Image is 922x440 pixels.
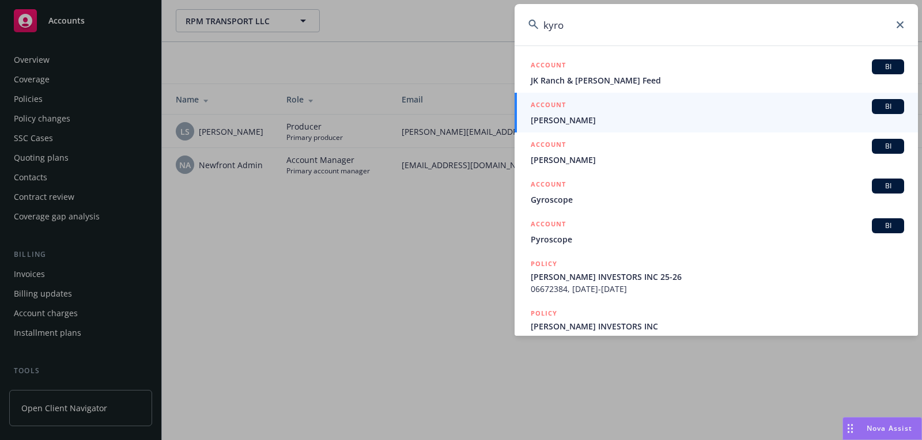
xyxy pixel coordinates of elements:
[515,301,918,351] a: POLICY[PERSON_NAME] INVESTORS INC680-6238N584-23-42, [DATE]-[DATE]
[867,423,912,433] span: Nova Assist
[531,114,904,126] span: [PERSON_NAME]
[531,154,904,166] span: [PERSON_NAME]
[515,252,918,301] a: POLICY[PERSON_NAME] INVESTORS INC 25-2606672384, [DATE]-[DATE]
[531,194,904,206] span: Gyroscope
[515,53,918,93] a: ACCOUNTBIJK Ranch & [PERSON_NAME] Feed
[531,218,566,232] h5: ACCOUNT
[531,258,557,270] h5: POLICY
[515,212,918,252] a: ACCOUNTBIPyroscope
[531,139,566,153] h5: ACCOUNT
[531,74,904,86] span: JK Ranch & [PERSON_NAME] Feed
[515,132,918,172] a: ACCOUNTBI[PERSON_NAME]
[531,283,904,295] span: 06672384, [DATE]-[DATE]
[876,101,900,112] span: BI
[876,181,900,191] span: BI
[531,308,557,319] h5: POLICY
[531,271,904,283] span: [PERSON_NAME] INVESTORS INC 25-26
[531,320,904,332] span: [PERSON_NAME] INVESTORS INC
[531,99,566,113] h5: ACCOUNT
[876,62,900,72] span: BI
[515,4,918,45] input: Search...
[515,172,918,212] a: ACCOUNTBIGyroscope
[531,179,566,192] h5: ACCOUNT
[876,141,900,151] span: BI
[515,93,918,132] a: ACCOUNTBI[PERSON_NAME]
[531,332,904,344] span: 680-6238N584-23-42, [DATE]-[DATE]
[842,417,922,440] button: Nova Assist
[531,233,904,245] span: Pyroscope
[876,221,900,231] span: BI
[531,59,566,73] h5: ACCOUNT
[843,418,857,439] div: Drag to move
